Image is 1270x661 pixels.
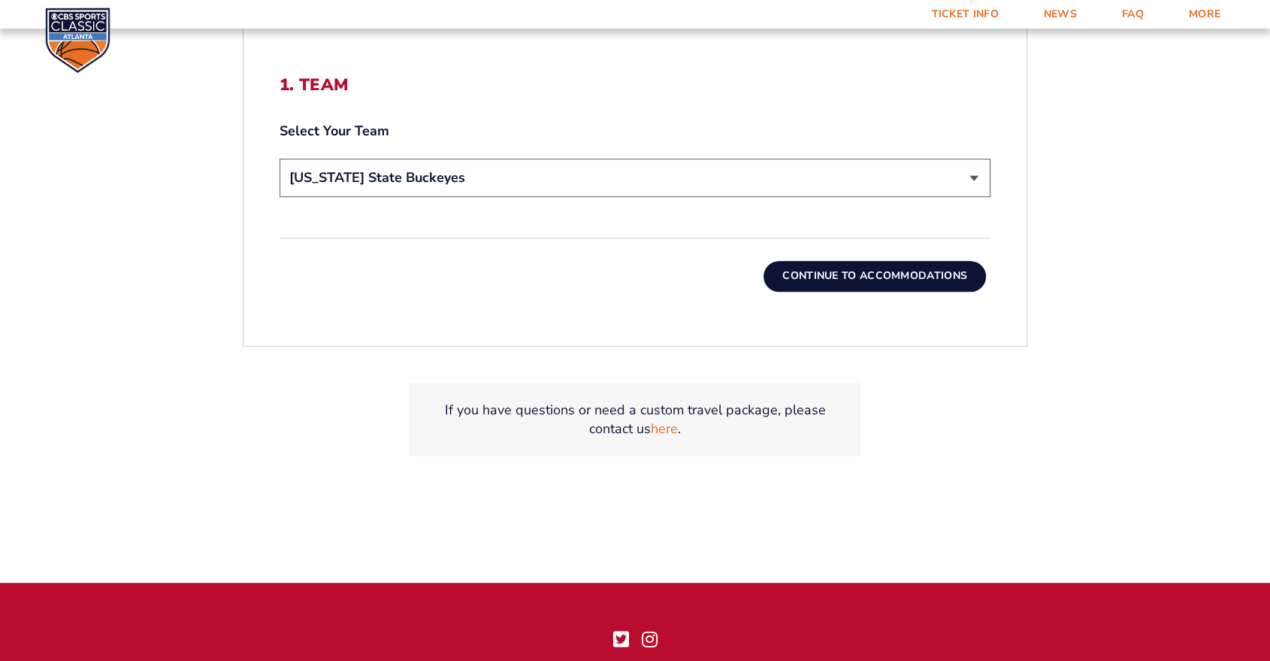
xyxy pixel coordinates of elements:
p: If you have questions or need a custom travel package, please contact us . [428,401,842,438]
h2: 1. Team [280,75,990,95]
a: here [651,420,678,438]
img: CBS Sports Classic [45,8,110,73]
button: Continue To Accommodations [764,261,986,291]
label: Select Your Team [280,122,990,141]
